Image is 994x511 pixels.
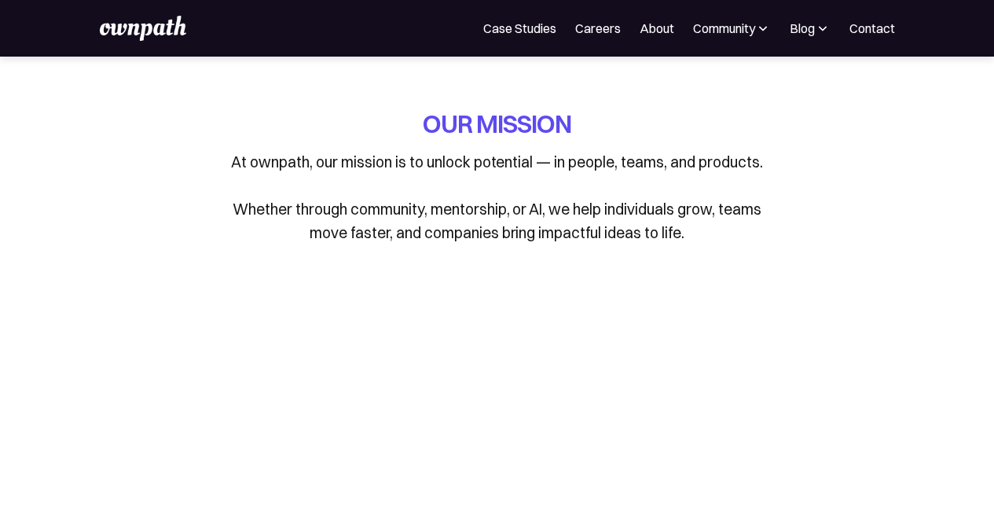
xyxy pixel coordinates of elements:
p: At ownpath, our mission is to unlock potential — in people, teams, and products. Whether through ... [222,150,772,244]
div: Community [693,19,755,38]
a: About [640,19,674,38]
a: Contact [849,19,895,38]
div: Blog [790,19,815,38]
div: Blog [790,19,831,38]
h1: OUR MISSION [423,107,571,141]
a: Careers [575,19,621,38]
a: Case Studies [483,19,556,38]
div: Community [693,19,771,38]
